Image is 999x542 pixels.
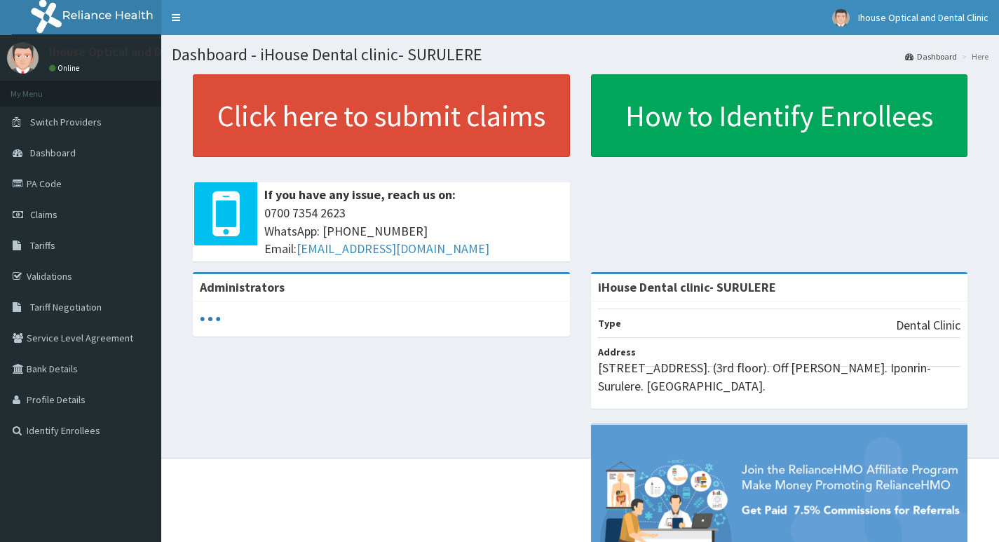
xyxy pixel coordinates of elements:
span: Tariff Negotiation [30,301,102,313]
b: Administrators [200,279,285,295]
img: User Image [832,9,850,27]
p: Ihouse Optical and Dental Clinic [49,46,224,58]
a: Online [49,63,83,73]
span: Dashboard [30,147,76,159]
b: If you have any issue, reach us on: [264,187,456,203]
span: Ihouse Optical and Dental Clinic [858,11,988,24]
img: User Image [7,42,39,74]
b: Type [598,317,621,330]
li: Here [958,50,988,62]
p: Dental Clinic [896,316,960,334]
h1: Dashboard - iHouse Dental clinic- SURULERE [172,46,988,64]
svg: audio-loading [200,309,221,330]
b: Address [598,346,636,358]
a: Dashboard [905,50,957,62]
span: Switch Providers [30,116,102,128]
p: [STREET_ADDRESS]. (3rd floor). Off [PERSON_NAME]. Iponrin- Surulere. [GEOGRAPHIC_DATA]. [598,359,961,395]
span: Claims [30,208,57,221]
strong: iHouse Dental clinic- SURULERE [598,279,776,295]
a: Click here to submit claims [193,74,570,157]
a: How to Identify Enrollees [591,74,968,157]
a: [EMAIL_ADDRESS][DOMAIN_NAME] [297,240,489,257]
span: Tariffs [30,239,55,252]
span: 0700 7354 2623 WhatsApp: [PHONE_NUMBER] Email: [264,204,563,258]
